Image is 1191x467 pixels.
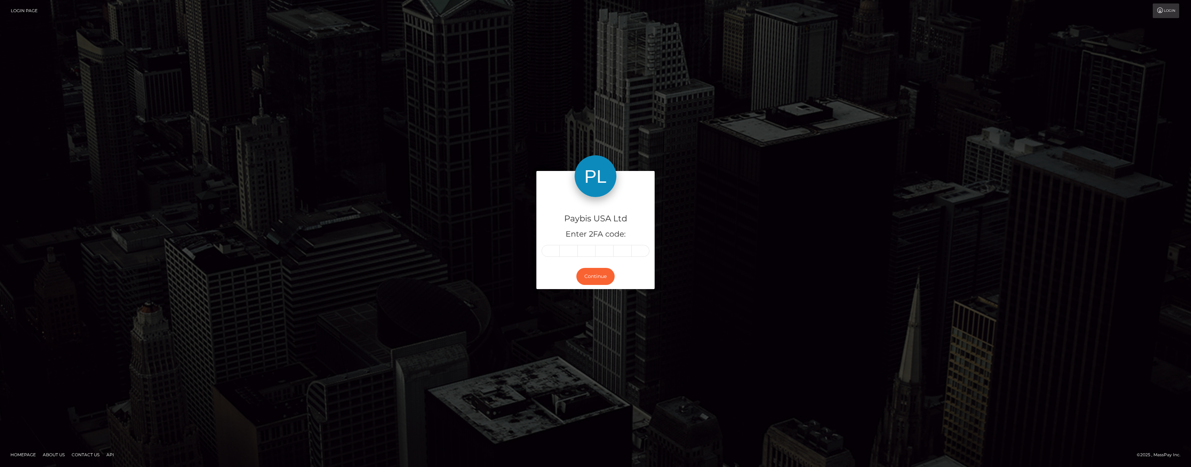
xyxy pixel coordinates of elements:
[69,449,102,460] a: Contact Us
[542,229,649,240] h5: Enter 2FA code:
[1137,451,1186,459] div: © 2025 , MassPay Inc.
[40,449,67,460] a: About Us
[1153,3,1179,18] a: Login
[11,3,38,18] a: Login Page
[575,155,616,197] img: Paybis USA Ltd
[8,449,39,460] a: Homepage
[576,268,615,285] button: Continue
[104,449,117,460] a: API
[542,213,649,225] h4: Paybis USA Ltd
